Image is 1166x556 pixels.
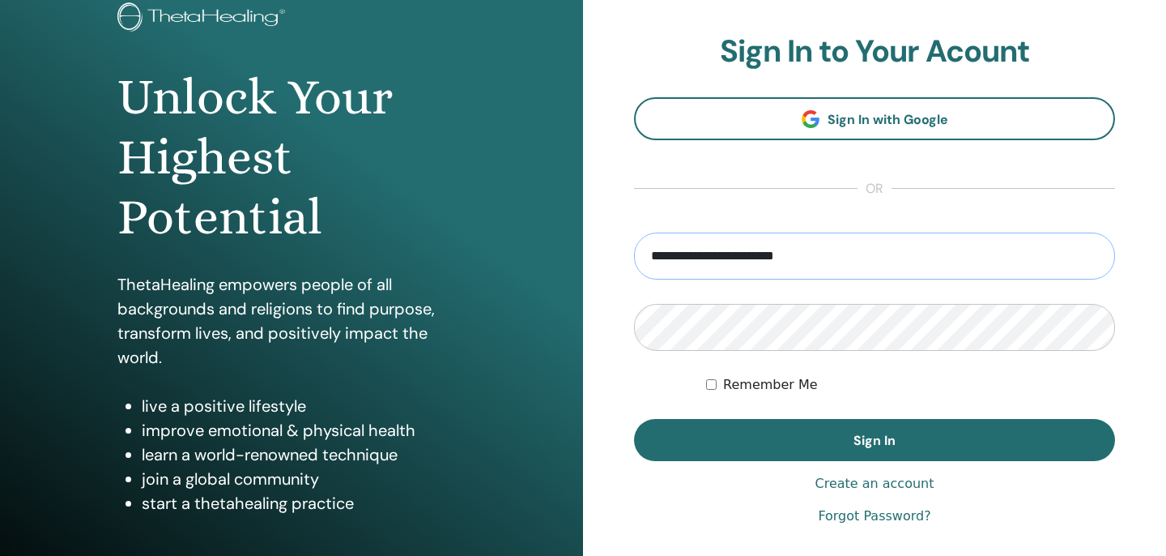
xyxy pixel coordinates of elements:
[828,111,948,128] span: Sign In with Google
[142,418,466,443] li: improve emotional & physical health
[857,179,892,199] span: or
[142,467,466,491] li: join a global community
[634,97,1115,140] a: Sign In with Google
[818,507,930,526] a: Forgot Password?
[634,33,1115,71] h2: Sign In to Your Acount
[723,375,818,395] label: Remember Me
[142,491,466,515] li: start a thetahealing practice
[117,67,466,248] h1: Unlock Your Highest Potential
[142,443,466,467] li: learn a world-renowned technique
[815,474,934,494] a: Create an account
[634,419,1115,461] button: Sign In
[117,272,466,370] p: ThetaHealing empowers people of all backgrounds and religions to find purpose, transform lives, a...
[706,375,1115,395] div: Keep me authenticated indefinitely or until I manually logout
[853,432,896,449] span: Sign In
[142,394,466,418] li: live a positive lifestyle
